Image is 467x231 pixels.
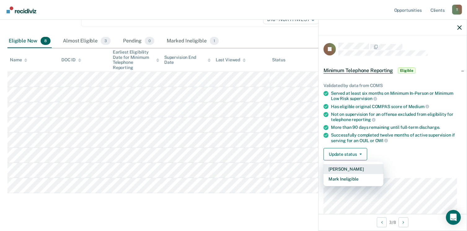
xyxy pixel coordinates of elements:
img: Recidiviz [7,7,36,13]
button: [PERSON_NAME] [324,164,383,174]
button: Mark Ineligible [324,174,383,184]
div: Served at least six months on Minimum In-Person or Minimum Low Risk [331,91,462,101]
span: supervision [350,96,377,101]
div: Last Viewed [216,57,246,63]
div: Open Intercom Messenger [446,210,461,225]
span: 3 [101,37,111,45]
button: Next Opportunity [399,217,408,227]
div: Not on supervision for an offense excluded from eligibility for telephone [331,112,462,122]
button: Update status [324,148,367,160]
span: 8 [41,37,51,45]
dt: Supervision [324,170,462,176]
div: More than 90 days remaining until full-term [331,125,462,130]
span: 1 [210,37,219,45]
span: Eligible [398,68,416,74]
div: Earliest Eligibility Date for Minimum Telephone Reporting [113,50,159,70]
button: Profile dropdown button [452,5,462,15]
span: OWI [375,138,388,143]
span: 0 [145,37,154,45]
div: Has eligible original COMPAS score of [331,104,462,109]
div: T [452,5,462,15]
div: Validated by data from COMS [324,83,462,88]
div: Eligible Now [7,34,52,48]
span: Minimum Telephone Reporting [324,68,393,74]
div: Almost Eligible [62,34,112,48]
div: Name [10,57,27,63]
div: Successfully completed twelve months of active supervision if serving for an OUIL or [331,133,462,143]
div: Status [272,57,285,63]
div: DOC ID [61,57,81,63]
span: discharge. [419,125,440,130]
div: Supervision End Date [164,55,211,65]
span: Medium [408,104,429,109]
div: Minimum Telephone ReportingEligible [319,61,467,81]
span: reporting [352,117,376,122]
div: Marked Ineligible [165,34,220,48]
div: 3 / 8 [319,214,467,230]
div: Pending [122,34,156,48]
button: Previous Opportunity [377,217,387,227]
